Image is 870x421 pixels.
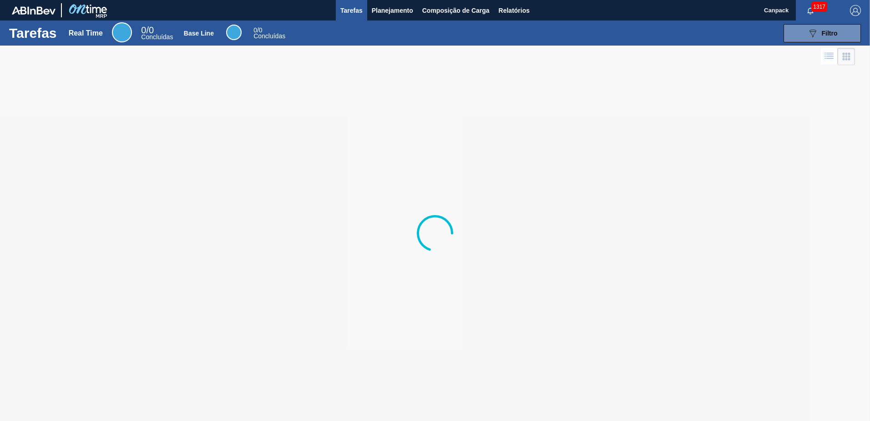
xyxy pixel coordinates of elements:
div: Real Time [69,29,103,37]
div: Real Time [141,26,173,40]
div: Base Line [226,25,242,40]
span: / 0 [253,26,262,34]
span: Relatórios [499,5,530,16]
div: Base Line [184,30,214,37]
span: Concluídas [141,33,173,41]
div: Base Line [253,27,285,39]
span: Composição de Carga [422,5,490,16]
span: 0 [253,26,257,34]
span: Filtro [822,30,838,37]
span: / 0 [141,25,154,35]
h1: Tarefas [9,28,57,38]
span: Concluídas [253,32,285,40]
span: 0 [141,25,146,35]
span: Tarefas [340,5,363,16]
button: Notificações [796,4,825,17]
span: Planejamento [372,5,413,16]
span: 1317 [811,2,827,12]
img: TNhmsLtSVTkK8tSr43FrP2fwEKptu5GPRR3wAAAABJRU5ErkJggg== [12,6,56,15]
img: Logout [850,5,861,16]
div: Real Time [112,22,132,42]
button: Filtro [784,24,861,42]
